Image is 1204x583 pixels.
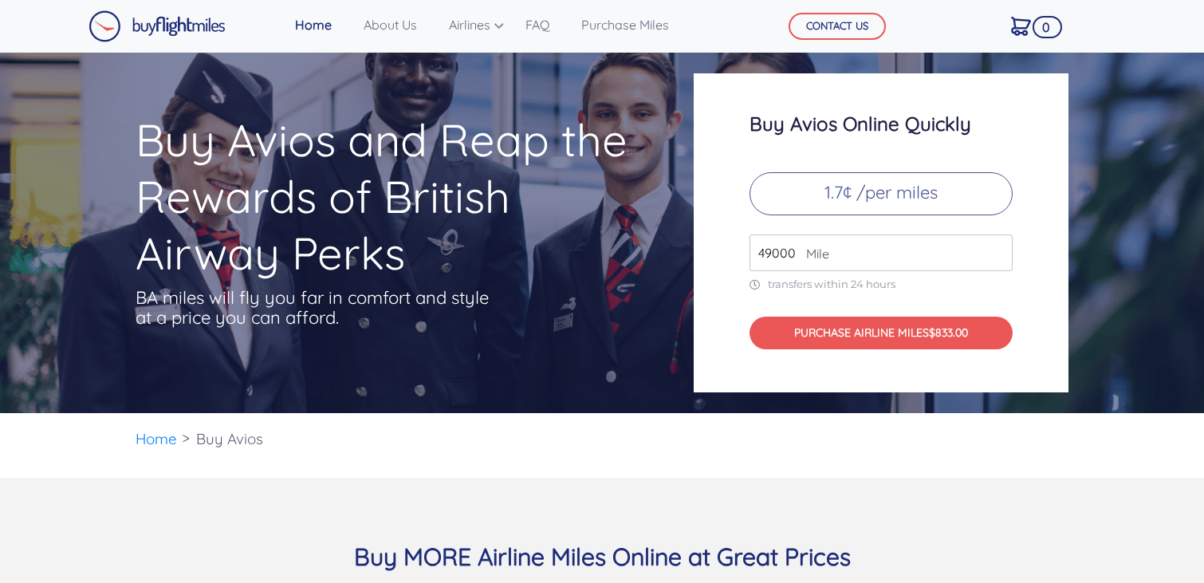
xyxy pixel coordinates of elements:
[750,278,1013,291] p: transfers within 24 hours
[289,9,338,41] a: Home
[929,325,968,340] span: $833.00
[188,413,271,465] li: Buy Avios
[750,172,1013,215] p: 1.7¢ /per miles
[750,317,1013,349] button: PURCHASE AIRLINE MILES$833.00
[357,9,423,41] a: About Us
[89,10,226,42] img: Buy Flight Miles Logo
[136,288,494,328] p: BA miles will fly you far in comfort and style at a price you can afford.
[89,6,226,46] a: Buy Flight Miles Logo
[443,9,500,41] a: Airlines
[136,112,632,282] h1: Buy Avios and Reap the Rewards of British Airway Perks
[575,9,675,41] a: Purchase Miles
[136,429,177,448] a: Home
[136,542,1068,572] h3: Buy MORE Airline Miles Online at Great Prices
[789,13,886,40] button: CONTACT US
[1011,17,1031,36] img: Cart
[1033,16,1062,38] span: 0
[798,244,829,263] span: Mile
[519,9,556,41] a: FAQ
[1005,9,1037,42] a: 0
[750,113,1013,134] h3: Buy Avios Online Quickly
